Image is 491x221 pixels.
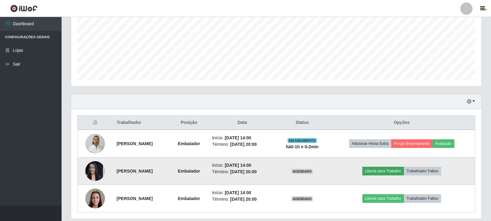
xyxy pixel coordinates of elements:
[117,169,153,174] strong: [PERSON_NAME]
[391,139,433,148] button: Forçar Encerramento
[212,190,272,196] li: Início:
[276,116,328,130] th: Status
[85,130,105,157] img: 1675303307649.jpeg
[225,190,251,195] time: [DATE] 14:00
[404,194,441,203] button: Trabalhador Faltou
[170,116,208,130] th: Posição
[230,169,257,174] time: [DATE] 20:00
[212,162,272,169] li: Início:
[117,196,153,201] strong: [PERSON_NAME]
[433,139,454,148] button: Avaliação
[362,167,404,175] button: Liberar para Trabalho
[286,144,319,149] strong: há 0-1 h e 0-2 min
[328,116,475,130] th: Opções
[178,169,200,174] strong: Embalador
[212,196,272,203] li: Término:
[292,196,313,201] span: AGENDADO
[404,167,441,175] button: Trabalhador Faltou
[288,138,317,143] span: EM ANDAMENTO
[349,139,391,148] button: Adicionar Horas Extra
[178,141,200,146] strong: Embalador
[230,142,257,147] time: [DATE] 20:00
[212,141,272,148] li: Término:
[225,163,251,168] time: [DATE] 14:00
[113,116,170,130] th: Trabalhador
[225,135,251,140] time: [DATE] 14:00
[212,135,272,141] li: Início:
[178,196,200,201] strong: Embalador
[85,185,105,211] img: 1738436502768.jpeg
[362,194,404,203] button: Liberar para Trabalho
[208,116,276,130] th: Data
[10,5,38,12] img: CoreUI Logo
[117,141,153,146] strong: [PERSON_NAME]
[212,169,272,175] li: Término:
[230,197,257,202] time: [DATE] 20:00
[292,169,313,174] span: AGENDADO
[85,158,105,184] img: 1737733011541.jpeg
